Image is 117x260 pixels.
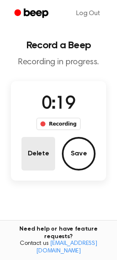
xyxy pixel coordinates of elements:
[68,3,109,24] a: Log Out
[36,118,80,130] div: Recording
[42,95,75,113] span: 0:19
[62,137,96,171] button: Save Audio Record
[36,241,97,254] a: [EMAIL_ADDRESS][DOMAIN_NAME]
[5,240,112,255] span: Contact us
[7,57,110,68] p: Recording in progress.
[21,137,55,171] button: Delete Audio Record
[8,5,56,22] a: Beep
[7,40,110,50] h1: Record a Beep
